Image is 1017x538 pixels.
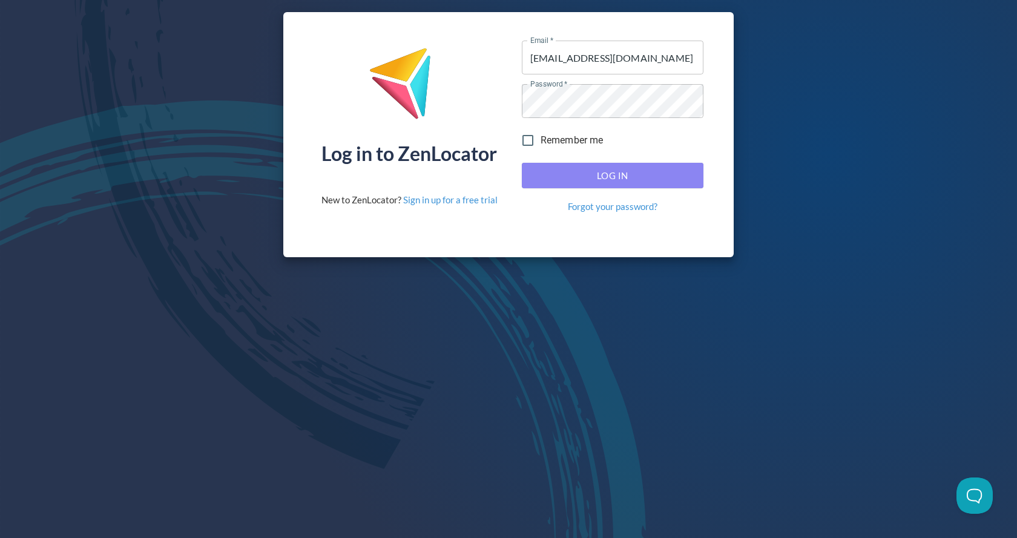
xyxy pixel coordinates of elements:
a: Sign in up for a free trial [403,194,498,205]
a: Forgot your password? [568,200,657,213]
input: name@company.com [522,41,703,74]
span: Log In [535,168,690,183]
div: New to ZenLocator? [321,194,498,206]
button: Log In [522,163,703,188]
span: Remember me [541,133,604,148]
iframe: Toggle Customer Support [956,477,993,514]
img: ZenLocator [369,47,450,129]
div: Log in to ZenLocator [321,144,497,163]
